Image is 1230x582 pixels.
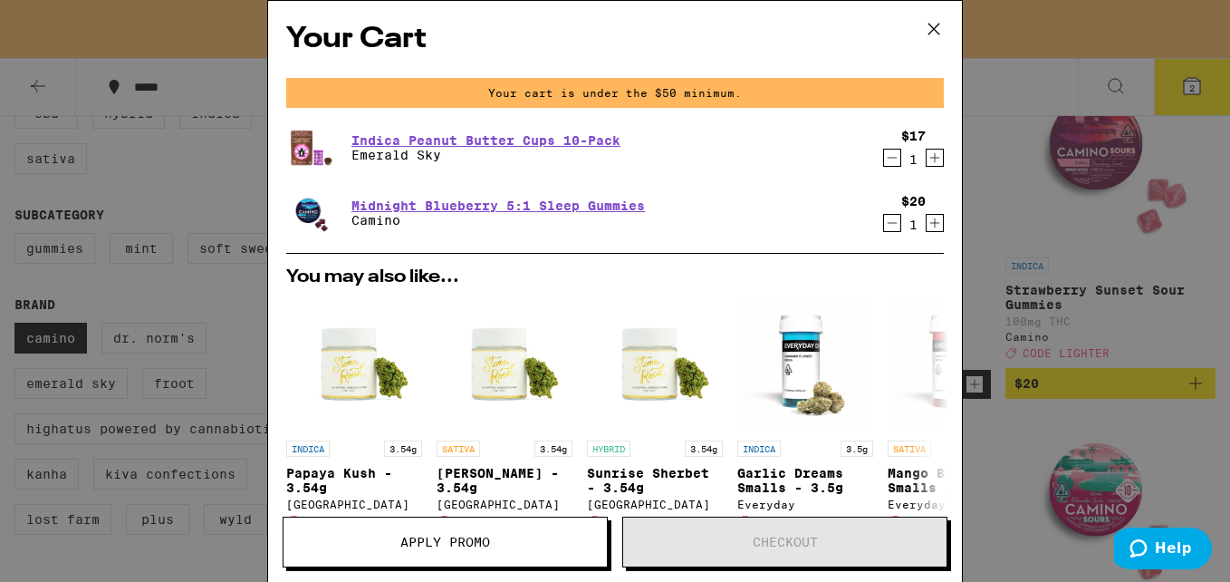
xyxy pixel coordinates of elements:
[737,296,873,432] img: Everyday - Garlic Dreams Smalls - 3.5g
[587,499,723,510] div: [GEOGRAPHIC_DATA]
[737,296,873,536] a: Open page for Garlic Dreams Smalls - 3.5g from Everyday
[286,19,944,60] h2: Your Cart
[587,466,723,495] p: Sunrise Sherbet - 3.54g
[437,296,572,432] img: Stone Road - Lemon Jack - 3.54g
[587,441,630,457] p: HYBRID
[351,148,620,162] p: Emerald Sky
[384,441,422,457] p: 3.54g
[888,466,1023,495] p: Mango Blaze Smalls - 3.5g
[286,122,337,173] img: Emerald Sky - Indica Peanut Butter Cups 10-Pack
[604,515,691,527] span: CODE LIGHTER
[926,214,944,232] button: Increment
[883,214,901,232] button: Decrement
[737,499,873,510] div: Everyday
[286,188,337,238] img: Camino - Midnight Blueberry 5:1 Sleep Gummies
[286,296,422,432] img: Stone Road - Papaya Kush - 3.54g
[888,296,1023,536] a: Open page for Mango Blaze Smalls - 3.5g from Everyday
[622,517,947,567] button: Checkout
[351,133,620,148] a: Indica Peanut Butter Cups 10-Pack
[587,296,723,536] a: Open page for Sunrise Sherbet - 3.54g from Stone Road
[841,441,873,457] p: 3.5g
[587,296,723,432] img: Stone Road - Sunrise Sherbet - 3.54g
[905,515,992,527] span: CODE LIGHTER
[737,466,873,495] p: Garlic Dreams Smalls - 3.5g
[286,268,944,286] h2: You may also like...
[685,441,723,457] p: 3.54g
[1114,528,1212,573] iframe: Opens a widget where you can find more information
[437,466,572,495] p: [PERSON_NAME] - 3.54g
[437,499,572,510] div: [GEOGRAPHIC_DATA]
[283,517,608,567] button: Apply Promo
[926,149,944,167] button: Increment
[901,152,926,167] div: 1
[351,199,645,213] a: Midnight Blueberry 5:1 Sleep Gummies
[437,296,572,536] a: Open page for Lemon Jack - 3.54g from Stone Road
[737,441,781,457] p: INDICA
[286,466,422,495] p: Papaya Kush - 3.54g
[286,499,422,510] div: [GEOGRAPHIC_DATA]
[454,515,541,527] span: CODE LIGHTER
[901,194,926,209] div: $20
[400,536,490,548] span: Apply Promo
[351,213,645,228] p: Camino
[901,218,926,232] div: 1
[437,441,480,457] p: SATIVA
[753,536,818,548] span: Checkout
[883,149,901,167] button: Decrement
[286,78,944,108] div: Your cart is under the $50 minimum.
[888,296,1023,432] img: Everyday - Mango Blaze Smalls - 3.5g
[888,441,931,457] p: SATIVA
[901,129,926,143] div: $17
[754,515,841,527] span: CODE LIGHTER
[888,499,1023,510] div: Everyday
[286,296,422,536] a: Open page for Papaya Kush - 3.54g from Stone Road
[534,441,572,457] p: 3.54g
[303,515,390,527] span: CODE LIGHTER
